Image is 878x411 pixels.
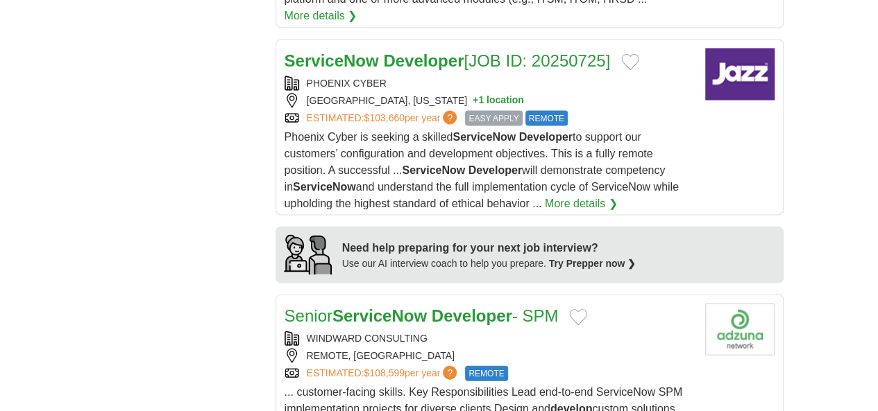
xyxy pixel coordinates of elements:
strong: ServiceNow [453,130,516,142]
button: +1 location [473,93,524,107]
div: WINDWARD CONSULTING [285,331,694,345]
div: Need help preparing for your next job interview? [342,239,636,256]
strong: Developer [518,130,572,142]
img: Company logo [705,303,775,355]
div: REMOTE, [GEOGRAPHIC_DATA] [285,348,694,362]
img: Company logo [705,48,775,100]
div: [GEOGRAPHIC_DATA], [US_STATE] [285,93,694,107]
span: ? [443,365,457,379]
span: REMOTE [465,365,507,381]
span: $108,599 [364,367,404,378]
button: Add to favorite jobs [621,53,639,70]
span: $103,660 [364,112,404,123]
strong: Developer [468,164,522,175]
span: + [473,93,478,107]
span: REMOTE [525,110,568,125]
strong: ServiceNow [402,164,465,175]
a: SeniorServiceNow Developer- SPM [285,306,559,324]
a: More details ❯ [285,8,357,24]
strong: ServiceNow [285,51,379,69]
span: ? [443,110,457,124]
strong: ServiceNow [293,180,356,192]
a: ServiceNow Developer[JOB ID: 20250725] [285,51,611,69]
a: ESTIMATED:$103,660per year? [307,110,460,125]
a: More details ❯ [545,195,618,211]
span: Phoenix Cyber is seeking a skilled to support our customers’ configuration and development object... [285,130,679,209]
div: Use our AI interview coach to help you prepare. [342,256,636,270]
div: PHOENIX CYBER [285,76,694,90]
button: Add to favorite jobs [569,308,587,325]
strong: Developer [432,306,512,324]
strong: Developer [383,51,464,69]
a: ESTIMATED:$108,599per year? [307,365,460,381]
span: EASY APPLY [465,110,522,125]
a: Try Prepper now ❯ [549,257,636,268]
strong: ServiceNow [332,306,427,324]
